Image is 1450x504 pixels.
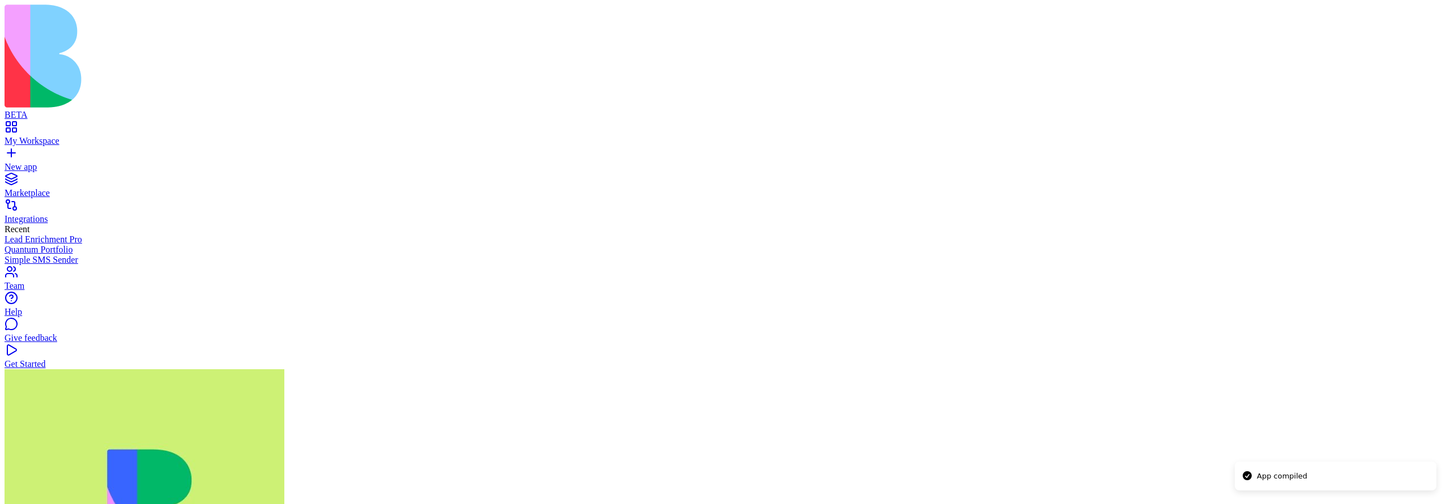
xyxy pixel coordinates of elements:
[5,323,1445,343] a: Give feedback
[5,281,1445,291] div: Team
[5,136,1445,146] div: My Workspace
[5,214,1445,224] div: Integrations
[9,9,146,50] h1: טיול אילת המשפחתי
[5,349,1445,369] a: Get Started
[5,297,1445,317] a: Help
[5,188,1445,198] div: Marketplace
[5,204,1445,224] a: Integrations
[5,126,1445,146] a: My Workspace
[5,224,29,234] span: Recent
[5,100,1445,120] a: BETA
[5,271,1445,291] a: Team
[5,178,1445,198] a: Marketplace
[5,152,1445,172] a: New app
[5,255,1445,265] a: Simple SMS Sender
[5,162,1445,172] div: New app
[5,110,1445,120] div: BETA
[5,5,460,108] img: logo
[5,359,1445,369] div: Get Started
[5,245,1445,255] a: Quantum Portfolio
[9,50,146,63] p: 8-12 אוקטובר 2024
[5,234,1445,245] a: Lead Enrichment Pro
[1257,471,1307,482] div: App compiled
[5,333,1445,343] div: Give feedback
[146,28,161,44] button: תפריט
[5,307,1445,317] div: Help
